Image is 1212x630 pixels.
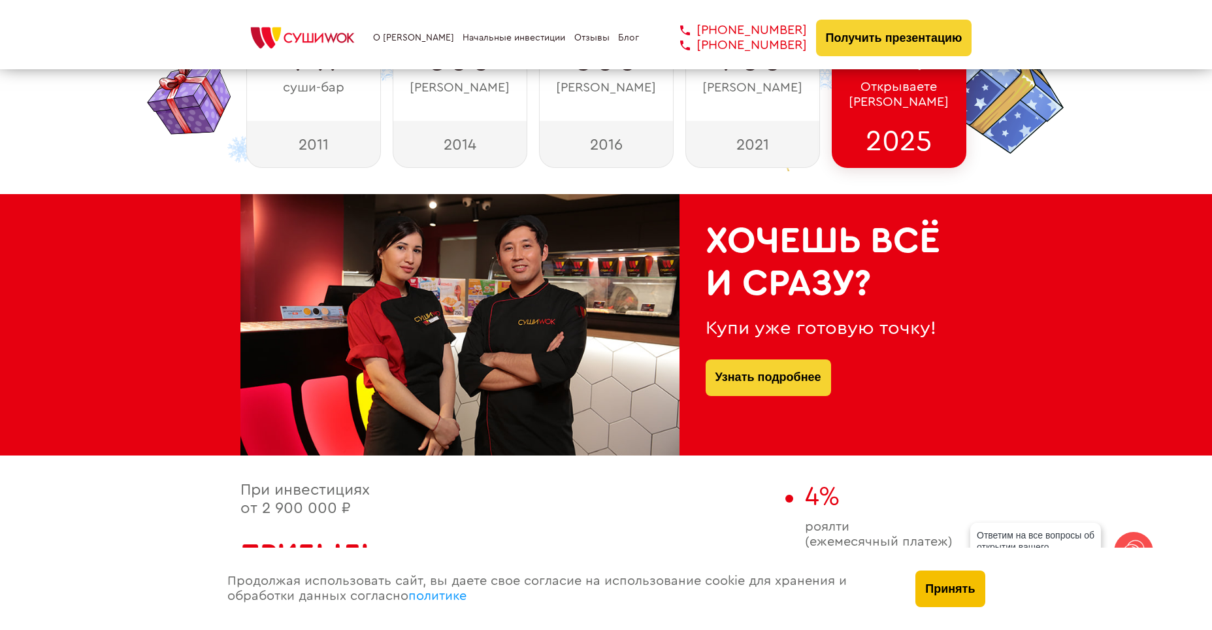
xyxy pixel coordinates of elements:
span: Открываете [PERSON_NAME] [849,80,949,110]
div: 2021 [685,121,820,168]
a: О [PERSON_NAME] [373,33,454,43]
div: 2014 [393,121,527,168]
div: 2025 [832,121,966,168]
div: 2011 [246,121,381,168]
span: роялти (ежемесячный платеж) [805,520,972,550]
a: [PHONE_NUMBER] [661,38,807,53]
img: СУШИWOK [240,24,365,52]
a: Блог [618,33,639,43]
a: Начальные инвестиции [463,33,565,43]
span: 4% [805,484,840,510]
a: Отзывы [574,33,610,43]
div: 2016 [539,121,674,168]
span: При инвестициях от 2 900 000 ₽ [240,482,370,516]
span: суши-бар [283,80,344,95]
button: Узнать подробнее [706,359,831,396]
button: Принять [915,571,985,607]
button: Получить презентацию [816,20,972,56]
div: Продолжая использовать сайт, вы даете свое согласие на использование cookie для хранения и обрабо... [214,548,903,630]
span: [PERSON_NAME] [556,80,656,95]
a: Узнать подробнее [715,359,821,396]
div: Купи уже готовую точку! [706,318,946,339]
h2: 350 000 рублей в месяц [240,538,779,604]
h2: Хочешь всё и сразу? [706,220,946,305]
span: [PERSON_NAME] [410,80,510,95]
a: [PHONE_NUMBER] [661,23,807,38]
span: Прибыль [240,540,379,569]
span: [PERSON_NAME] [702,80,802,95]
div: Ответим на все вопросы об открытии вашего [PERSON_NAME]! [970,523,1101,571]
a: политике [408,589,467,603]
